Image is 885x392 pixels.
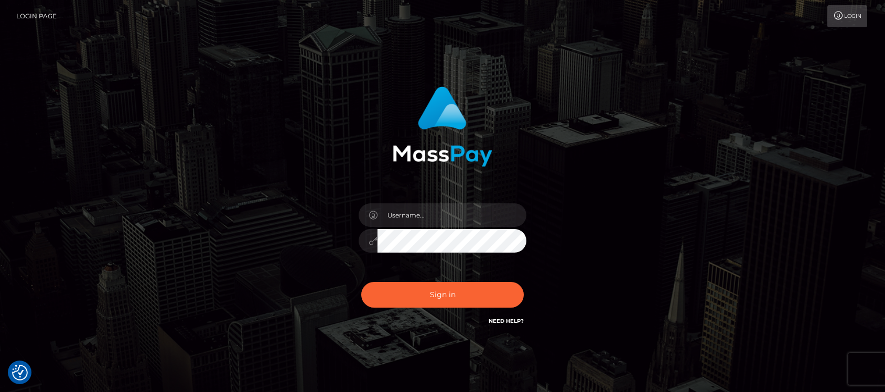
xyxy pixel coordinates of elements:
[16,5,57,27] a: Login Page
[361,282,524,308] button: Sign in
[827,5,867,27] a: Login
[489,318,524,324] a: Need Help?
[12,365,28,380] button: Consent Preferences
[377,203,526,227] input: Username...
[12,365,28,380] img: Revisit consent button
[393,86,492,167] img: MassPay Login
